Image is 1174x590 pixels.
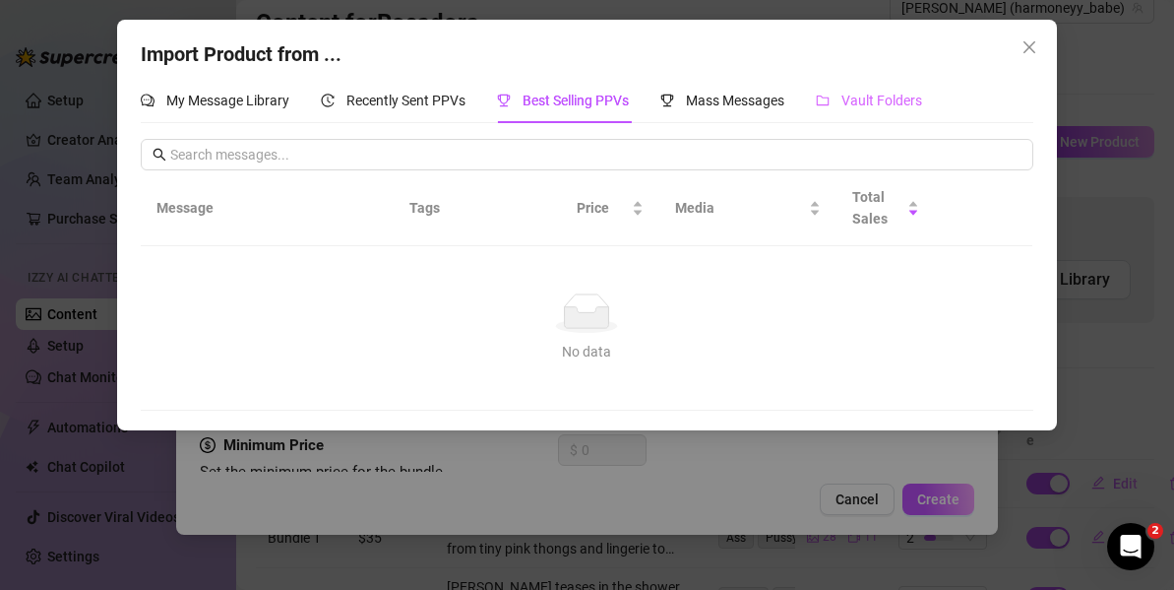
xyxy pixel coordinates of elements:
[660,94,674,107] span: trophy
[852,186,903,229] span: Total Sales
[394,170,512,246] th: Tags
[836,170,935,246] th: Total Sales
[164,341,1009,362] div: No data
[816,94,830,107] span: folder
[577,197,628,219] span: Price
[497,94,511,107] span: trophy
[141,94,154,107] span: comment
[675,197,805,219] span: Media
[841,93,922,108] span: Vault Folders
[141,42,341,66] span: Import Product from ...
[1021,39,1037,55] span: close
[1107,523,1154,570] iframe: Intercom live chat
[1014,32,1045,63] button: Close
[321,94,335,107] span: history
[346,93,465,108] span: Recently Sent PPVs
[1147,523,1163,539] span: 2
[141,170,393,246] th: Message
[659,170,836,246] th: Media
[1014,39,1045,55] span: Close
[523,93,629,108] span: Best Selling PPVs
[561,170,659,246] th: Price
[166,93,289,108] span: My Message Library
[153,148,166,162] span: search
[170,144,1020,165] input: Search messages...
[686,93,784,108] span: Mass Messages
